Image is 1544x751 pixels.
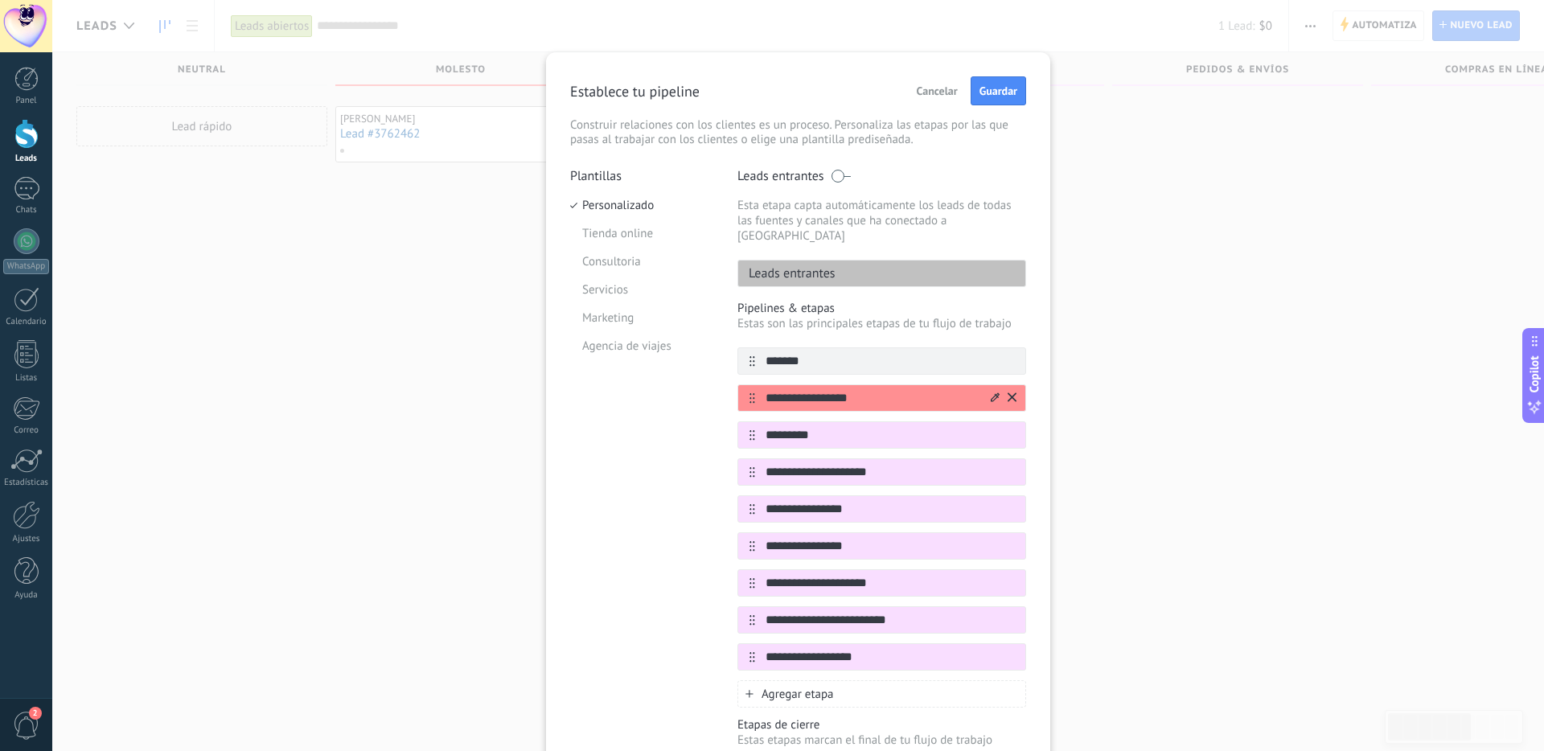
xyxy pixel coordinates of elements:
p: Leads entrantes [738,265,836,281]
div: WhatsApp [3,259,49,274]
p: Pipelines & etapas [737,301,1026,316]
div: Chats [3,205,50,215]
button: Guardar [971,76,1026,105]
p: Construir relaciones con los clientes es un proceso. Personaliza las etapas por las que pasas al ... [570,118,1026,147]
div: Panel [3,96,50,106]
div: Correo [3,425,50,436]
span: Guardar [979,85,1017,96]
button: Cancelar [910,79,965,103]
div: Listas [3,373,50,384]
div: Leads [3,154,50,164]
p: Leads entrantes [737,168,824,184]
li: Marketing [570,304,713,332]
div: Calendario [3,317,50,327]
li: Consultoria [570,248,713,276]
p: Establece tu pipeline [570,82,700,101]
p: Estas son las principales etapas de tu flujo de trabajo [737,316,1026,331]
span: Cancelar [917,85,958,96]
p: Estas etapas marcan el final de tu flujo de trabajo [737,733,1026,748]
div: Estadísticas [3,478,50,488]
div: Ayuda [3,590,50,601]
span: Agregar etapa [762,687,834,702]
li: Agencia de viajes [570,332,713,360]
p: Esta etapa capta automáticamente los leads de todas las fuentes y canales que ha conectado a [GEO... [737,198,1026,244]
div: Ajustes [3,534,50,544]
li: Servicios [570,276,713,304]
p: Plantillas [570,168,713,184]
span: 2 [29,707,42,720]
span: Copilot [1526,356,1542,393]
li: Personalizado [570,191,713,220]
p: Etapas de cierre [737,717,1026,733]
li: Tienda online [570,220,713,248]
